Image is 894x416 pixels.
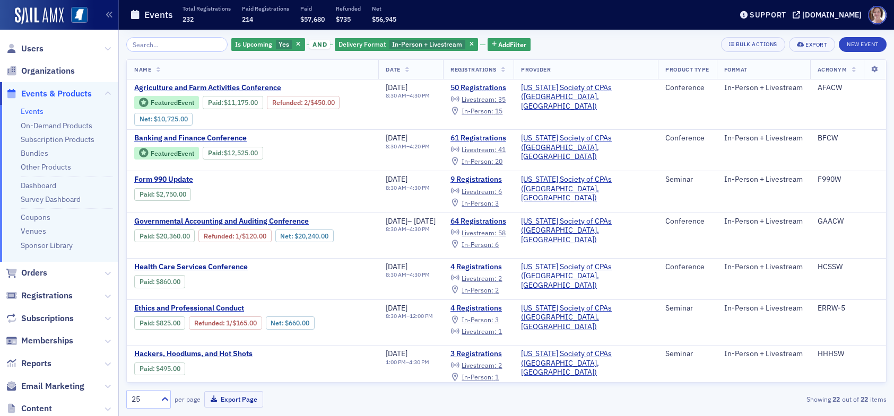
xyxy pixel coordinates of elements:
a: 61 Registrations [450,134,506,143]
a: Paid [208,99,221,107]
button: Export Page [204,391,263,408]
span: $20,240.00 [294,232,328,240]
a: Memberships [6,335,73,347]
a: Orders [6,267,47,279]
div: HCSSW [818,262,879,272]
div: In-Person + Livestream [724,83,803,93]
span: Memberships [21,335,73,347]
span: 15 [495,107,502,115]
span: Livestream : [462,145,497,154]
span: Mississippi Society of CPAs (Ridgeland, MS) [521,217,650,245]
div: Refunded: 79 - $2036000 [198,229,271,242]
div: – [386,226,436,233]
span: Content [21,403,52,414]
div: – [386,184,430,191]
span: $165.00 [232,319,257,327]
span: $860.00 [156,278,180,286]
div: 25 [132,394,155,405]
span: : [208,99,224,107]
span: $2,750.00 [156,190,186,198]
span: : [140,319,156,327]
div: Featured Event [151,100,194,105]
a: On-Demand Products [21,121,92,130]
span: Net : [271,319,285,327]
a: In-Person: 2 [450,286,499,294]
span: Registrations [21,290,73,302]
span: Livestream : [462,274,497,282]
div: In-Person + Livestream [724,175,803,184]
button: AddFilter [488,38,531,51]
div: ERRW-5 [818,304,879,313]
div: BFCW [818,134,879,143]
span: Livestream : [462,327,497,335]
span: In-Person : [462,199,493,207]
a: Livestream: 6 [450,187,502,196]
time: 8:30 AM [386,143,406,150]
span: In-Person : [462,373,493,381]
a: 50 Registrations [450,83,506,93]
span: In-Person : [462,157,493,165]
span: In-Person : [462,315,493,324]
span: $10,725.00 [154,115,188,123]
p: Net [372,5,396,12]
span: 2 [495,286,499,294]
div: Yes [231,38,305,51]
span: $57,680 [300,15,325,23]
a: Bundles [21,148,48,158]
span: 232 [183,15,194,23]
span: Add Filter [498,40,526,49]
img: SailAMX [15,7,64,24]
div: [DOMAIN_NAME] [802,10,862,20]
span: Subscriptions [21,313,74,324]
a: Email Marketing [6,380,84,392]
span: 6 [495,240,499,249]
span: : [140,278,156,286]
span: Mississippi Society of CPAs (Ridgeland, MS) [521,175,650,203]
button: Export [789,37,835,52]
time: 8:30 AM [386,271,406,278]
div: Paid: 52 - $1117500 [203,96,263,109]
p: Refunded [336,5,361,12]
a: Users [6,43,44,55]
span: 1 [498,327,502,335]
a: Subscription Products [21,135,94,144]
span: [DATE] [386,174,407,184]
span: In-Person + Livestream [392,40,462,48]
span: $11,175.00 [224,99,258,107]
div: Featured Event [134,147,199,160]
span: : [272,99,304,107]
button: [DOMAIN_NAME] [793,11,865,19]
div: GAACW [818,217,879,226]
span: [DATE] [386,216,407,226]
p: Total Registrations [183,5,231,12]
span: Livestream : [462,187,497,196]
span: 3 [495,199,499,207]
span: [DATE] [386,83,407,92]
div: – [386,217,436,226]
a: View Homepage [64,7,88,25]
div: – [386,359,429,366]
a: Livestream: 2 [450,361,502,370]
div: In-Person + Livestream [724,262,803,272]
a: Ethics and Professional Conduct [134,304,371,313]
a: Events [21,107,44,116]
span: Mississippi Society of CPAs (Ridgeland, MS) [521,304,650,332]
time: 4:30 PM [410,271,430,278]
span: Mississippi Society of CPAs (Ridgeland, MS) [521,262,650,290]
time: 4:30 PM [410,92,430,99]
input: Search… [126,37,228,52]
button: New Event [839,37,887,52]
a: Form 990 Update [134,175,313,184]
time: 8:30 AM [386,312,406,320]
div: In-Person + Livestream [335,38,478,51]
span: Mississippi Society of CPAs (Ridgeland, MS) [521,349,650,377]
a: 3 Registrations [450,349,506,359]
div: Paid: 4 - $82500 [134,316,185,329]
span: Livestream : [462,95,497,103]
div: Refunded: 4 - $82500 [189,316,262,329]
a: Paid [140,190,153,198]
div: Seminar [665,304,709,313]
a: 9 Registrations [450,175,506,184]
div: Showing out of items [640,394,887,404]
